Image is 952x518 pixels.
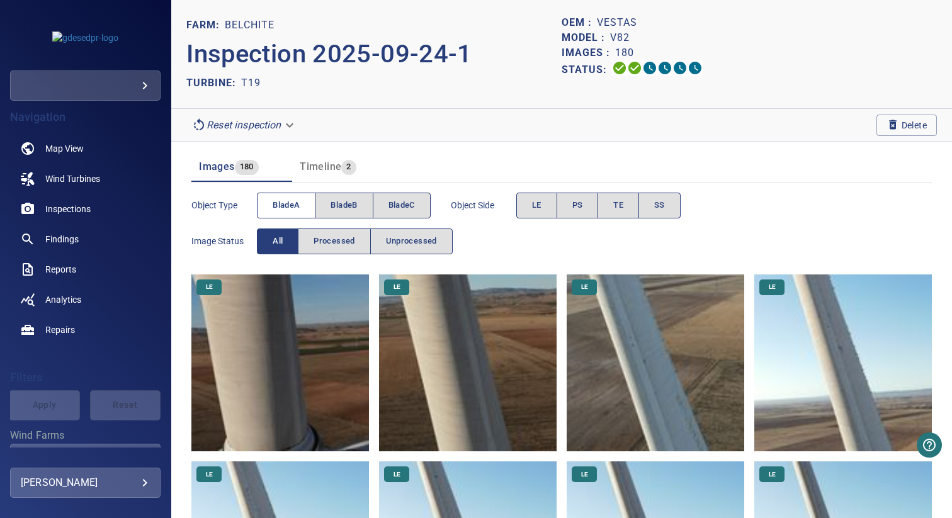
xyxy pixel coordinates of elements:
a: windturbines noActive [10,164,161,194]
span: bladeB [331,198,357,213]
p: Model : [562,30,610,45]
p: FARM: [186,18,225,33]
div: [PERSON_NAME] [21,473,150,493]
span: 180 [235,160,259,174]
em: Reset inspection [207,119,281,131]
p: Status: [562,60,612,79]
p: TURBINE: [186,76,241,91]
span: LE [761,470,783,479]
span: Images [199,160,234,172]
div: objectSide [516,193,681,218]
a: analytics noActive [10,284,161,315]
p: Images : [562,45,615,60]
span: TE [613,198,623,213]
span: Object Side [451,199,516,211]
button: TE [598,193,639,218]
button: bladeC [373,193,431,218]
span: LE [532,198,541,213]
a: inspections noActive [10,194,161,224]
button: LE [516,193,557,218]
span: Delete [887,118,927,132]
span: LE [198,283,220,291]
span: LE [386,283,408,291]
h4: Navigation [10,111,161,123]
span: Processed [314,234,354,249]
span: Timeline [300,160,341,172]
span: LE [574,283,596,291]
span: Inspections [45,203,91,215]
p: Inspection 2025-09-24-1 [186,35,562,73]
span: bladeA [273,198,300,213]
p: Belchite [225,18,275,33]
span: Object type [191,199,257,211]
p: Vestas [597,15,637,30]
svg: Classification 0% [688,60,703,76]
span: Map View [45,142,84,155]
button: Delete [876,115,937,136]
button: PS [557,193,599,218]
span: SS [654,198,665,213]
p: V82 [610,30,630,45]
span: Unprocessed [386,234,437,249]
button: bladeB [315,193,373,218]
p: OEM : [562,15,597,30]
span: Image Status [191,235,257,247]
span: Repairs [45,324,75,336]
button: All [257,228,298,254]
div: imageStatus [257,228,453,254]
svg: Data Formatted 100% [627,60,642,76]
p: 180 [615,45,634,60]
span: Wind Turbines [45,172,100,185]
svg: Matching 0% [672,60,688,76]
div: Wind Farms [10,444,161,474]
span: All [273,234,283,249]
span: PS [572,198,583,213]
div: objectType [257,193,431,218]
button: Processed [298,228,370,254]
span: bladeC [388,198,415,213]
a: findings noActive [10,224,161,254]
span: LE [574,470,596,479]
button: SS [638,193,681,218]
svg: ML Processing 0% [657,60,672,76]
span: Reports [45,263,76,276]
img: gdesedpr-logo [52,31,118,44]
span: LE [386,470,408,479]
svg: Selecting 0% [642,60,657,76]
p: T19 [241,76,261,91]
h4: Filters [10,371,161,384]
div: Reset inspection [186,114,301,136]
a: reports noActive [10,254,161,284]
button: Unprocessed [370,228,453,254]
a: map noActive [10,133,161,164]
a: repairs noActive [10,315,161,345]
span: Findings [45,233,79,245]
div: gdesedpr [10,70,161,101]
span: Analytics [45,293,81,306]
span: LE [761,283,783,291]
svg: Uploading 100% [612,60,627,76]
span: LE [198,470,220,479]
span: 2 [341,160,356,174]
button: bladeA [257,193,315,218]
label: Wind Farms [10,431,161,441]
